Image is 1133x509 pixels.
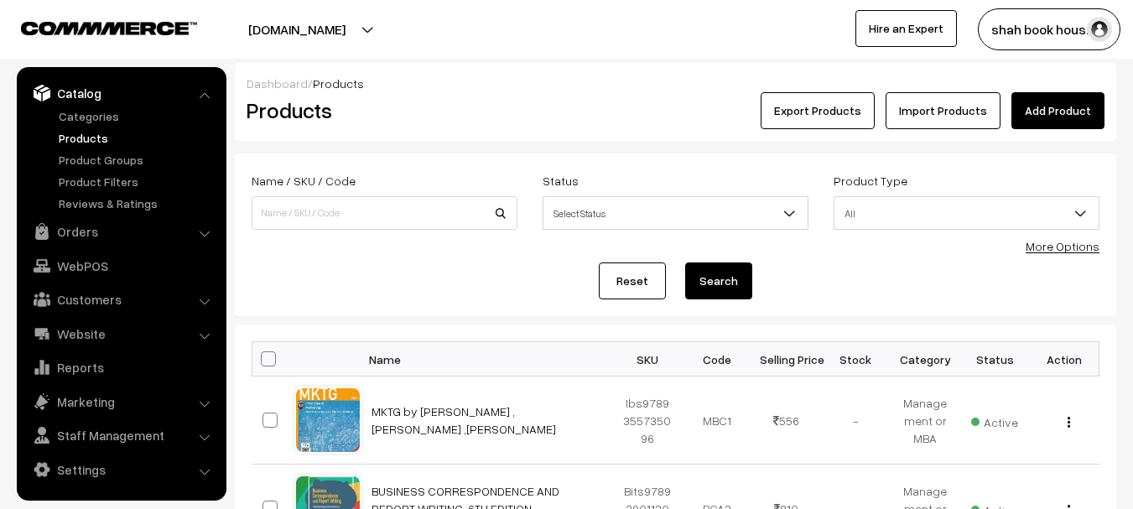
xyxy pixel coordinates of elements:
[21,284,221,314] a: Customers
[21,78,221,108] a: Catalog
[1068,417,1070,428] img: Menu
[21,251,221,281] a: WebPOS
[834,196,1099,230] span: All
[978,8,1120,50] button: shah book hous…
[21,454,221,485] a: Settings
[682,342,751,377] th: Code
[543,172,579,190] label: Status
[55,195,221,212] a: Reviews & Ratings
[891,377,960,465] td: Management or MBA
[21,420,221,450] a: Staff Management
[55,173,221,190] a: Product Filters
[21,352,221,382] a: Reports
[834,199,1099,228] span: All
[1026,239,1099,253] a: More Options
[55,151,221,169] a: Product Groups
[751,342,821,377] th: Selling Price
[685,262,752,299] button: Search
[21,319,221,349] a: Website
[1011,92,1104,129] a: Add Product
[682,377,751,465] td: MBC1
[247,76,308,91] a: Dashboard
[821,377,891,465] td: -
[834,172,907,190] label: Product Type
[613,377,683,465] td: Ibs9789355735096
[190,8,404,50] button: [DOMAIN_NAME]
[313,76,364,91] span: Products
[543,199,808,228] span: Select Status
[21,22,197,34] img: COMMMERCE
[891,342,960,377] th: Category
[543,196,808,230] span: Select Status
[55,129,221,147] a: Products
[613,342,683,377] th: SKU
[361,342,613,377] th: Name
[21,216,221,247] a: Orders
[247,75,1104,92] div: /
[886,92,1000,129] a: Import Products
[761,92,875,129] button: Export Products
[960,342,1030,377] th: Status
[55,107,221,125] a: Categories
[971,409,1018,431] span: Active
[21,387,221,417] a: Marketing
[821,342,891,377] th: Stock
[751,377,821,465] td: 556
[21,17,168,37] a: COMMMERCE
[247,97,516,123] h2: Products
[855,10,957,47] a: Hire an Expert
[599,262,666,299] a: Reset
[372,404,556,436] a: MKTG by [PERSON_NAME] , [PERSON_NAME] ,[PERSON_NAME]
[252,196,517,230] input: Name / SKU / Code
[1030,342,1099,377] th: Action
[1087,17,1112,42] img: user
[252,172,356,190] label: Name / SKU / Code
